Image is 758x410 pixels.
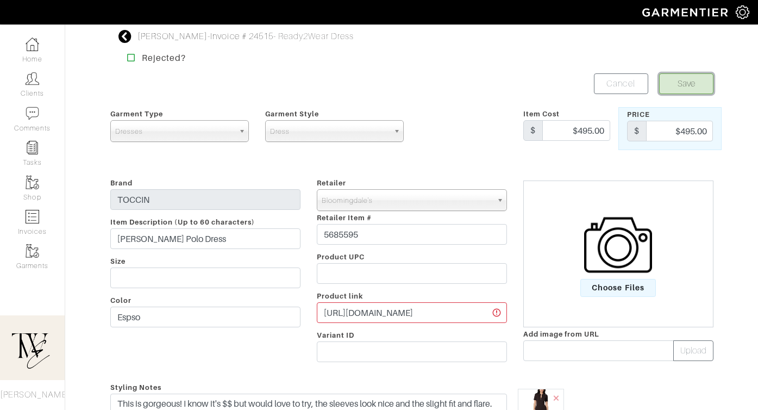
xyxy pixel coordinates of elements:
div: $ [523,120,543,141]
img: camera-icon-fc4d3dba96d4bd47ec8a31cd2c90eca330c9151d3c012df1ec2579f4b5ff7bac.png [584,211,652,279]
span: Dress [270,121,389,142]
span: Bloomingdale's [322,190,492,212]
span: Price [627,110,650,119]
span: × [552,390,561,405]
img: comment-icon-a0a6a9ef722e966f86d9cbdc48e553b5cf19dbc54f86b18d962a5391bc8f6eb6.png [26,107,39,120]
span: Retailer Item # [317,214,372,222]
span: Product link [317,292,364,300]
span: Garment Style [265,110,320,118]
img: reminder-icon-8004d30b9f0a5d33ae49ab947aed9ed385cf756f9e5892f1edd6e32f2345188e.png [26,141,39,154]
span: Styling Notes [110,380,162,395]
img: garments-icon-b7da505a4dc4fd61783c78ac3ca0ef83fa9d6f193b1c9dc38574b1d14d53ca28.png [26,244,39,258]
span: Garment Type [110,110,164,118]
a: Invoice # 24515 [210,32,273,41]
span: Choose Files [580,279,656,297]
img: garmentier-logo-header-white-b43fb05a5012e4ada735d5af1a66efaba907eab6374d6393d1fbf88cb4ef424d.png [637,3,736,22]
img: dashboard-icon-dbcd8f5a0b271acd01030246c82b418ddd0df26cd7fceb0bd07c9910d44c42f6.png [26,38,39,51]
img: clients-icon-6bae9207a08558b7cb47a8932f037763ab4055f8c8b6bfacd5dc20c3e0201464.png [26,72,39,85]
img: orders-icon-0abe47150d42831381b5fb84f609e132dff9fe21cb692f30cb5eec754e2cba89.png [26,210,39,223]
strong: Rejected? [142,53,186,63]
div: $ [627,121,647,141]
span: Brand [110,179,133,187]
span: Dresses [115,121,234,142]
button: Save [659,73,713,94]
span: Retailer [317,179,346,187]
span: Color [110,296,131,305]
div: - - Ready2Wear Dress [137,30,354,43]
span: Product UPC [317,253,365,261]
img: gear-icon-white-bd11855cb880d31180b6d7d6211b90ccbf57a29d726f0c71d8c61bd08dd39cc2.png [736,5,749,19]
span: Item Description (Up to 60 characters) [110,218,255,226]
img: garments-icon-b7da505a4dc4fd61783c78ac3ca0ef83fa9d6f193b1c9dc38574b1d14d53ca28.png [26,176,39,189]
span: Variant ID [317,331,355,339]
span: Size [110,257,126,265]
span: Item Cost [523,110,560,118]
button: Upload [673,340,713,361]
a: Cancel [594,73,648,94]
span: Add image from URL [523,330,600,338]
a: [PERSON_NAME] [137,32,208,41]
